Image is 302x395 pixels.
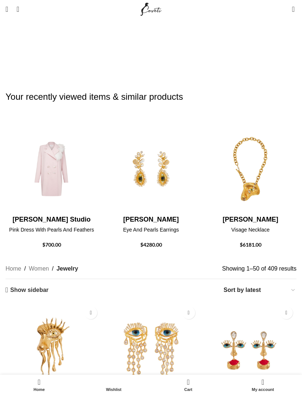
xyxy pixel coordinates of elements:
[6,76,296,118] h2: Your recently viewed items & similar products
[6,125,98,213] img: 2-1_ko7tns.jpg
[288,2,298,17] a: 0
[129,37,173,53] h1: Jewelry
[204,213,296,249] a: [PERSON_NAME] Visage Necklace $6181.00
[105,215,197,224] h4: [PERSON_NAME]
[105,125,197,249] div: 2 / 30
[281,2,288,17] div: My Wishlist
[6,213,98,249] a: [PERSON_NAME] Studio Pink Dress With Pearls And Feathers $700.00
[6,264,21,274] a: Home
[105,226,197,234] h4: Eye And Pearls Earrings
[187,377,193,382] span: 0
[151,377,226,393] div: My cart
[42,241,61,248] span: $700.00
[2,2,12,17] a: Open mobile menu
[226,377,301,393] a: My account
[12,2,19,17] a: Search
[6,264,78,274] nav: Breadcrumb
[155,387,222,392] span: Cart
[77,377,151,393] div: My wishlist
[80,387,148,392] span: Wishlist
[204,125,296,213] img: Schiaparelli-Visage-Necklace-223481_nobg.png
[204,226,296,234] h4: Visage Necklace
[204,125,296,249] div: 3 / 30
[134,56,168,63] a: Categories
[105,213,197,249] a: [PERSON_NAME] Eye And Pearls Earrings $4280.00
[2,377,77,393] a: Home
[77,377,151,393] a: Wishlist
[6,387,73,392] span: Home
[56,264,78,274] span: Jewelry
[140,241,162,248] span: $4280.00
[6,226,98,234] h4: Pink Dress With Pearls And Feathers
[292,4,298,9] span: 0
[223,285,296,295] select: Shop order
[204,215,296,224] h4: [PERSON_NAME]
[240,241,261,248] span: $6181.00
[6,125,98,249] div: 1 / 30
[139,6,164,12] a: Site logo
[151,377,226,393] a: 0 Cart
[6,286,49,293] a: Show sidebar
[229,387,297,392] span: My account
[29,264,49,274] a: Women
[222,264,296,274] p: Showing 1–50 of 409 results
[6,215,98,224] h4: [PERSON_NAME] Studio
[87,22,215,28] a: Fancy designing your own shoe? | Discover Now
[105,125,197,213] img: Schiaparelli-Eye-And-Pearls-Earrings78960_nobg.png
